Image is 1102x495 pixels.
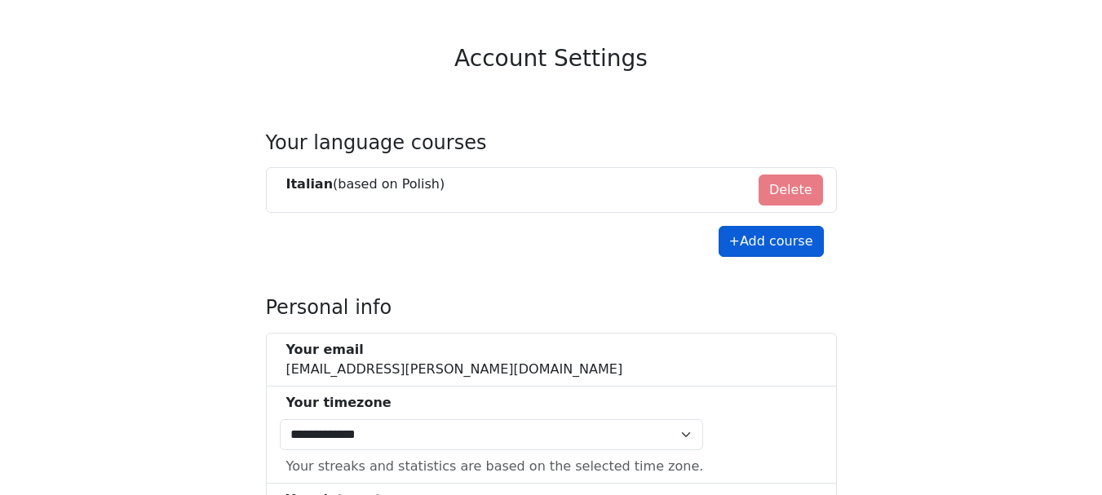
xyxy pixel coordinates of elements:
[286,340,623,379] div: [EMAIL_ADDRESS][PERSON_NAME][DOMAIN_NAME]
[286,393,704,413] div: Your timezone
[286,457,704,476] div: Your streaks and statistics are based on the selected time zone.
[266,296,837,320] h4: Personal info
[266,131,837,155] h4: Your language courses
[280,419,704,450] select: Select Time Zone
[719,226,824,257] button: +Add course
[286,340,623,360] div: Your email
[286,175,445,194] div: (based on Polish )
[286,176,334,192] strong: Italian
[454,45,648,73] h3: Account Settings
